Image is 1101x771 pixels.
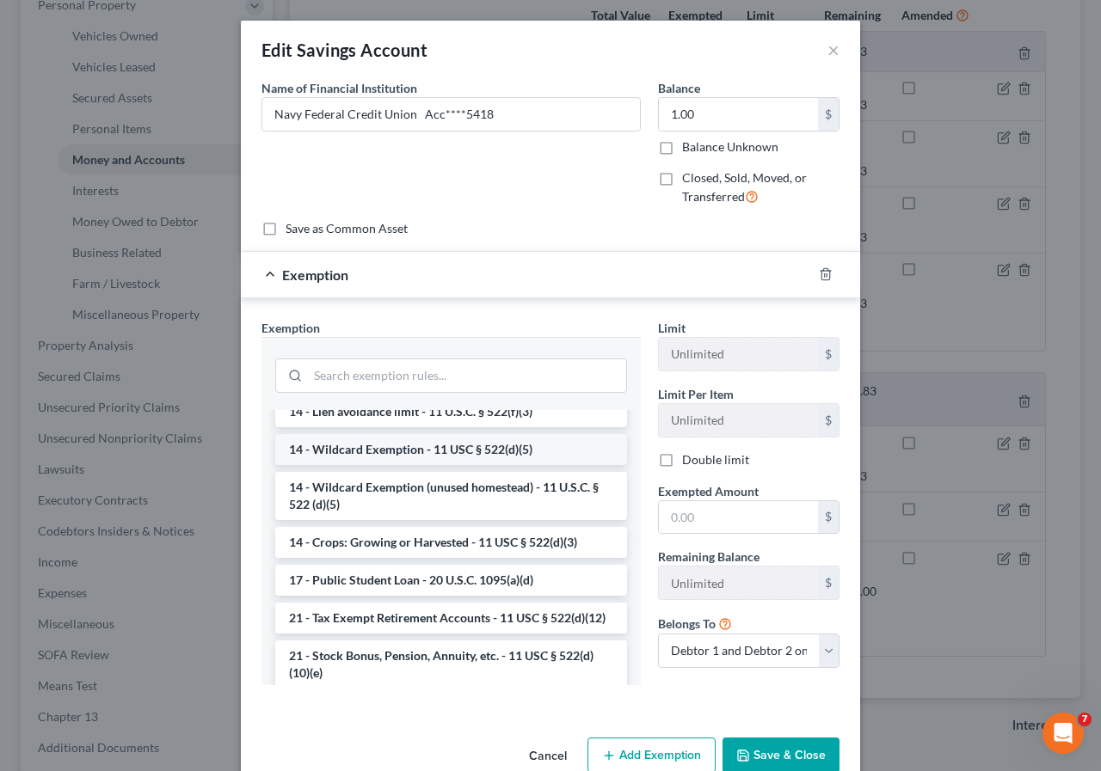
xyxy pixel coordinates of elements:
li: 21 - Tax Exempt Retirement Accounts - 11 USC § 522(d)(12) [275,603,627,633]
li: 17 - Public Student Loan - 20 U.S.C. 1095(a)(d) [275,565,627,596]
span: Name of Financial Institution [261,81,417,95]
div: $ [818,338,839,370]
iframe: Intercom live chat [1043,713,1084,754]
span: Exemption [282,266,348,283]
button: × [827,40,840,60]
div: $ [818,98,839,131]
div: $ [818,404,839,437]
div: $ [818,566,839,599]
input: 0.00 [659,98,818,131]
li: 14 - Wildcard Exemption (unused homestead) - 11 U.S.C. § 522 (d)(5) [275,472,627,520]
span: Belongs To [658,616,716,631]
input: Enter name... [262,98,640,131]
span: Exemption [261,321,320,335]
input: -- [659,566,818,599]
li: 14 - Lien avoidance limit - 11 U.S.C. § 522(f)(3) [275,396,627,427]
li: 21 - Stock Bonus, Pension, Annuity, etc. - 11 USC § 522(d)(10)(e) [275,640,627,688]
li: 14 - Crops: Growing or Harvested - 11 USC § 522(d)(3) [275,527,627,558]
input: -- [659,404,818,437]
label: Double limit [682,451,749,468]
label: Balance [658,79,700,97]
label: Remaining Balance [658,548,760,566]
input: -- [659,338,818,370]
input: Search exemption rules... [308,359,626,392]
div: Edit Savings Account [261,38,427,62]
span: 7 [1078,713,1092,726]
label: Limit Per Item [658,385,734,403]
input: 0.00 [659,501,818,534]
li: 14 - Wildcard Exemption - 11 USC § 522(d)(5) [275,434,627,465]
span: Limit [658,321,686,335]
span: Closed, Sold, Moved, or Transferred [682,170,807,204]
label: Save as Common Asset [286,220,408,237]
div: $ [818,501,839,534]
span: Exempted Amount [658,484,759,499]
label: Balance Unknown [682,138,778,156]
